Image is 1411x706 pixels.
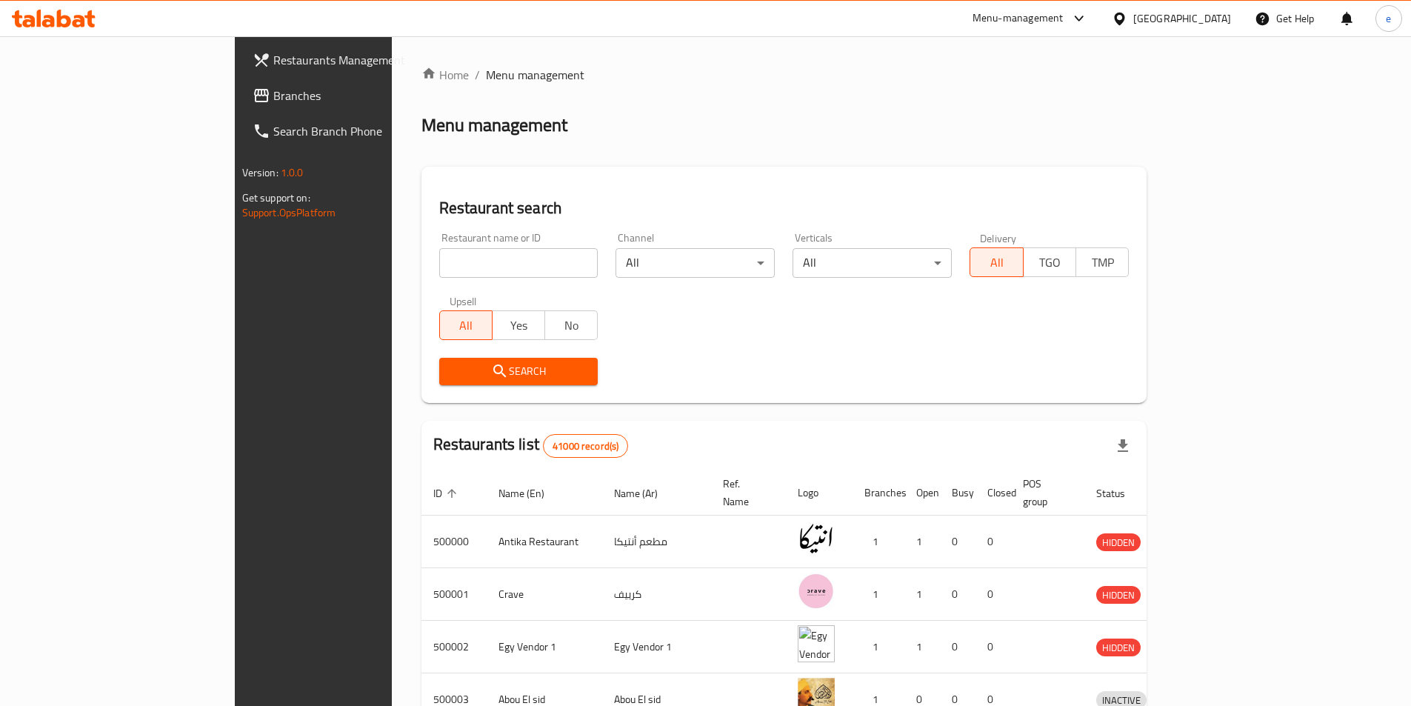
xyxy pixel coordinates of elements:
[975,516,1011,568] td: 0
[1386,10,1391,27] span: e
[421,113,567,137] h2: Menu management
[439,248,598,278] input: Search for restaurant name or ID..
[853,568,904,621] td: 1
[498,315,539,336] span: Yes
[421,66,1147,84] nav: breadcrumb
[1096,586,1141,604] div: HIDDEN
[976,252,1017,273] span: All
[475,66,480,84] li: /
[975,470,1011,516] th: Closed
[242,163,278,182] span: Version:
[492,310,545,340] button: Yes
[498,484,564,502] span: Name (En)
[446,315,487,336] span: All
[940,568,975,621] td: 0
[450,296,477,306] label: Upsell
[798,573,835,610] img: Crave
[273,122,458,140] span: Search Branch Phone
[970,247,1023,277] button: All
[602,568,711,621] td: كرييف
[904,621,940,673] td: 1
[980,233,1017,243] label: Delivery
[853,516,904,568] td: 1
[241,42,470,78] a: Restaurants Management
[975,621,1011,673] td: 0
[487,621,602,673] td: Egy Vendor 1
[544,310,598,340] button: No
[904,568,940,621] td: 1
[273,87,458,104] span: Branches
[487,568,602,621] td: Crave
[616,248,775,278] div: All
[1096,484,1144,502] span: Status
[241,113,470,149] a: Search Branch Phone
[241,78,470,113] a: Branches
[486,66,584,84] span: Menu management
[723,475,768,510] span: Ref. Name
[439,358,598,385] button: Search
[904,470,940,516] th: Open
[281,163,304,182] span: 1.0.0
[1133,10,1231,27] div: [GEOGRAPHIC_DATA]
[433,433,629,458] h2: Restaurants list
[786,470,853,516] th: Logo
[1075,247,1129,277] button: TMP
[439,310,493,340] button: All
[1096,639,1141,656] span: HIDDEN
[973,10,1064,27] div: Menu-management
[1105,428,1141,464] div: Export file
[602,621,711,673] td: Egy Vendor 1
[1023,247,1076,277] button: TGO
[551,315,592,336] span: No
[242,203,336,222] a: Support.OpsPlatform
[273,51,458,69] span: Restaurants Management
[1082,252,1123,273] span: TMP
[487,516,602,568] td: Antika Restaurant
[1096,587,1141,604] span: HIDDEN
[1023,475,1067,510] span: POS group
[940,621,975,673] td: 0
[614,484,677,502] span: Name (Ar)
[1096,534,1141,551] span: HIDDEN
[433,484,461,502] span: ID
[798,520,835,557] img: Antika Restaurant
[798,625,835,662] img: Egy Vendor 1
[1096,533,1141,551] div: HIDDEN
[940,470,975,516] th: Busy
[451,362,587,381] span: Search
[940,516,975,568] td: 0
[439,197,1130,219] h2: Restaurant search
[853,621,904,673] td: 1
[975,568,1011,621] td: 0
[793,248,952,278] div: All
[543,434,628,458] div: Total records count
[1030,252,1070,273] span: TGO
[242,188,310,207] span: Get support on:
[853,470,904,516] th: Branches
[544,439,627,453] span: 41000 record(s)
[904,516,940,568] td: 1
[602,516,711,568] td: مطعم أنتيكا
